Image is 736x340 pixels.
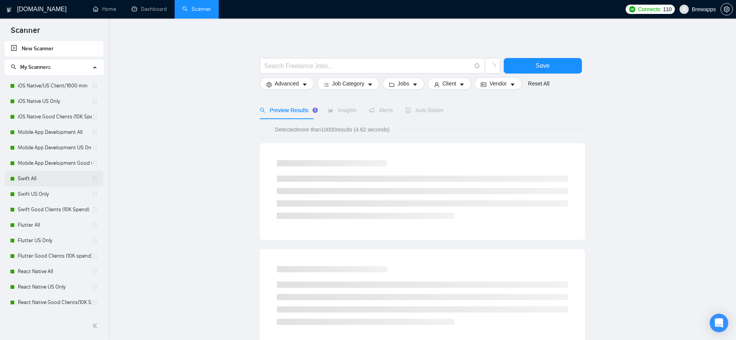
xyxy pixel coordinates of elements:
input: Search Freelance Jobs... [264,61,471,71]
a: iOS Native/US Client/1600 min [18,78,92,94]
a: iOS Native US Only [18,94,92,109]
li: iOS Native/US Client/1600 min [5,78,103,94]
span: caret-down [459,82,465,87]
span: Scanner [5,25,46,41]
a: setting [721,6,733,12]
span: My Scanners [11,64,51,70]
span: idcard [481,82,486,87]
li: iOS Native Good Clients (10K Spend) [5,109,103,125]
li: React Native US Only [5,279,103,295]
span: robot [405,108,411,113]
span: Jobs [398,79,409,88]
span: holder [92,268,98,275]
span: Save [535,61,549,70]
button: barsJob Categorycaret-down [317,77,379,90]
li: Mobile App Development All [5,125,103,140]
span: Insights [328,107,357,113]
li: Mobile App Development US Only [5,140,103,155]
a: Flutter All [18,217,92,233]
span: holder [92,222,98,228]
span: caret-down [510,82,515,87]
li: New Scanner [5,41,103,56]
button: settingAdvancedcaret-down [260,77,314,90]
span: caret-down [302,82,307,87]
button: userClientcaret-down [427,77,472,90]
img: logo [7,3,12,16]
a: searchScanner [182,6,211,12]
a: Flutter Good Clients (10K spend) [18,248,92,264]
div: Open Intercom Messenger [710,314,728,332]
span: Detected more than 10000 results (4.62 seconds) [269,125,395,134]
span: holder [92,284,98,290]
span: Client [443,79,456,88]
span: holder [92,129,98,135]
span: Preview Results [260,107,316,113]
li: Swift All [5,171,103,186]
span: user [434,82,439,87]
span: caret-down [367,82,373,87]
li: React Native All [5,264,103,279]
span: holder [92,253,98,259]
div: Tooltip anchor [312,107,319,114]
span: holder [92,145,98,151]
span: user [681,7,687,12]
a: Swift All [18,171,92,186]
a: Reset All [528,79,549,88]
button: folderJobscaret-down [383,77,424,90]
a: React Native All [18,264,92,279]
span: holder [92,237,98,244]
span: notification [369,108,374,113]
span: double-left [92,322,100,330]
a: React Native US Only [18,279,92,295]
button: idcardVendorcaret-down [474,77,522,90]
li: Flutter All [5,217,103,233]
span: info-circle [475,63,480,68]
span: holder [92,98,98,104]
button: setting [721,3,733,15]
span: area-chart [328,108,333,113]
li: React Native Good Clients(10K Spend) [5,295,103,310]
span: bars [324,82,329,87]
span: folder [389,82,395,87]
img: upwork-logo.png [629,6,635,12]
span: holder [92,83,98,89]
span: Auto Bidder [405,107,444,113]
li: Mobile App Development Good Clients (15K Spend) [5,155,103,171]
a: React Native Good Clients(10K Spend) [18,295,92,310]
span: 110 [663,5,671,14]
a: New Scanner [11,41,97,56]
span: setting [266,82,272,87]
a: Swift Good Clients (10K Spend) [18,202,92,217]
a: dashboardDashboard [132,6,167,12]
span: holder [92,114,98,120]
span: holder [92,207,98,213]
span: loading [489,63,496,70]
span: Advanced [275,79,299,88]
span: My Scanners [20,64,51,70]
span: holder [92,160,98,166]
span: holder [92,299,98,306]
li: Flutter US Only [5,233,103,248]
span: search [11,64,16,70]
span: Vendor [489,79,506,88]
li: Swift US Only [5,186,103,202]
a: Mobile App Development US Only [18,140,92,155]
a: iOS Native Good Clients (10K Spend) [18,109,92,125]
a: homeHome [93,6,116,12]
a: Mobile App Development Good Clients (15K Spend) [18,155,92,171]
span: Connects: [638,5,661,14]
span: caret-down [412,82,418,87]
a: Flutter US Only [18,233,92,248]
li: iOS Native US Only [5,94,103,109]
span: Job Category [332,79,364,88]
a: Mobile App Development All [18,125,92,140]
span: holder [92,191,98,197]
button: Save [504,58,582,73]
li: Swift Good Clients (10K Spend) [5,202,103,217]
span: search [260,108,265,113]
span: holder [92,176,98,182]
span: Alerts [369,107,393,113]
li: Flutter Good Clients (10K spend) [5,248,103,264]
a: Swift US Only [18,186,92,202]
